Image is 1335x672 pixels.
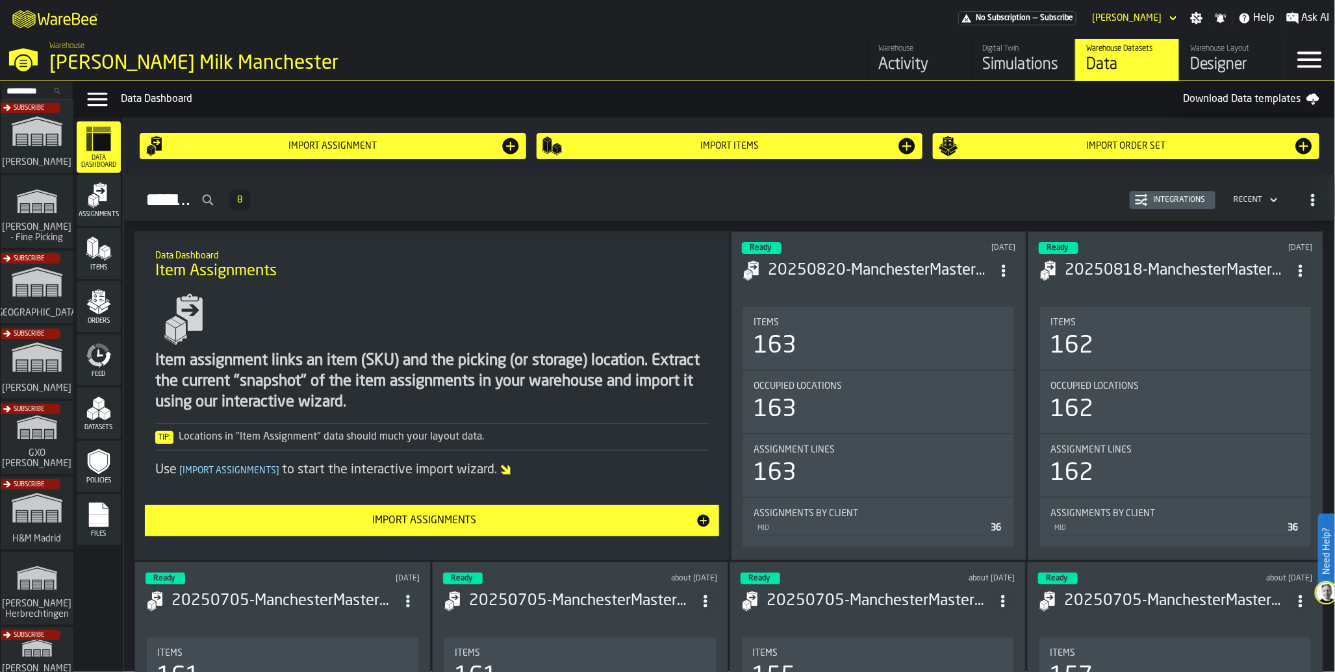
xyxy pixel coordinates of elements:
[754,317,1004,328] div: Title
[1319,515,1334,588] label: Need Help?
[224,190,255,210] div: ButtonLoadMore-Load More-Prev-First-Last
[172,591,396,612] h3: 20250705-ManchesterMasterSheet.csv
[1196,574,1312,583] div: Updated: 7/5/2025, 3:19:57 PM Created: 7/5/2025, 3:19:53 PM
[768,260,992,281] div: 20250820-ManchesterMasterSheet.csv
[14,330,44,338] span: Subscribe
[77,494,121,546] li: menu Files
[1254,10,1275,26] span: Help
[1040,434,1311,497] div: stat-Assignment lines
[748,575,770,582] span: Ready
[754,460,796,486] div: 163
[157,648,408,658] div: Title
[754,381,842,392] span: Occupied Locations
[1130,191,1215,209] button: button-Integrations
[77,175,121,227] li: menu Assignments
[1053,524,1282,532] div: MID
[1302,10,1330,26] span: Ask AI
[1033,14,1037,23] span: —
[14,255,44,262] span: Subscribe
[145,242,719,288] div: title-Item Assignments
[1092,13,1162,23] div: DropdownMenuValue-Ana Milicic
[1,552,73,627] a: link-to-/wh/i/f0a6b354-7883-413a-84ff-a65eb9c31f03/simulations
[1050,445,1301,455] div: Title
[1148,195,1210,205] div: Integrations
[1050,519,1301,536] div: StatList-item-MID
[155,351,709,413] div: Item assignment links an item (SKU) and the picking (or storage) location. Extract the current "s...
[469,591,694,612] div: 20250705-ManchesterMasterSheet.csv
[1050,381,1301,392] div: Title
[1228,192,1280,208] div: DropdownMenuValue-4
[750,244,771,252] span: Ready
[767,591,991,612] h3: 20250705-ManchesterMasterSheet.csv
[276,466,279,475] span: ]
[49,52,400,75] div: [PERSON_NAME] Milk Manchester
[1050,317,1301,328] div: Title
[153,575,175,582] span: Ready
[1065,260,1289,281] h3: 20250818-ManchesterMasterSheet.csv
[754,445,835,455] span: Assignment lines
[1,326,73,401] a: link-to-/wh/i/1653e8cc-126b-480f-9c47-e01e76aa4a88/simulations
[754,445,1004,455] div: Title
[742,305,1015,549] section: card-AssignmentDashboardCard
[1050,508,1301,519] div: Title
[741,573,780,584] div: status-3 2
[1050,317,1076,328] span: Items
[1047,244,1068,252] span: Ready
[752,648,778,658] span: Items
[1050,381,1139,392] span: Occupied Locations
[754,333,796,359] div: 163
[155,431,173,444] span: Tip:
[754,508,1004,519] div: Title
[1050,397,1093,423] div: 162
[303,574,420,583] div: Updated: 8/11/2025, 3:58:22 PM Created: 8/11/2025, 3:58:18 PM
[1284,39,1335,81] label: button-toggle-Menu
[1185,12,1208,25] label: button-toggle-Settings
[155,261,277,282] span: Item Assignments
[933,133,1319,159] button: button-Import Order Set
[900,243,1015,253] div: Updated: 8/20/2025, 3:48:32 PM Created: 8/20/2025, 3:48:28 PM
[1050,648,1301,658] div: Title
[1233,10,1280,26] label: button-toggle-Help
[1039,305,1312,549] section: card-AssignmentDashboardCard
[49,42,84,51] span: Warehouse
[731,231,1026,560] div: ItemListCard-DashboardItemContainer
[754,397,796,423] div: 163
[1190,55,1273,75] div: Designer
[124,175,1335,221] h2: button-Assignments
[1,100,73,175] a: link-to-/wh/i/72fe6713-8242-4c3c-8adf-5d67388ea6d5/simulations
[1040,498,1311,547] div: stat-Assignments by Client
[1,175,73,251] a: link-to-/wh/i/48cbecf7-1ea2-4bc9-a439-03d5b66e1a58/simulations
[1039,242,1078,254] div: status-3 2
[1,251,73,326] a: link-to-/wh/i/b5402f52-ce28-4f27-b3d4-5c6d76174849/simulations
[982,55,1065,75] div: Simulations
[1050,648,1075,658] span: Items
[1087,10,1180,26] div: DropdownMenuValue-Ana Milicic
[754,381,1004,392] div: Title
[1064,591,1289,612] h3: 20250705-ManchesterMasterSheet.csv
[121,92,1173,107] div: Data Dashboard
[179,466,183,475] span: [
[752,648,1003,658] div: Title
[754,508,858,519] span: Assignments by Client
[77,388,121,440] li: menu Datasets
[177,466,282,475] span: Import Assignments
[743,498,1014,547] div: stat-Assignments by Client
[14,105,44,112] span: Subscribe
[878,55,961,75] div: Activity
[443,573,483,584] div: status-3 2
[166,141,500,151] div: Import assignment
[237,195,242,205] span: 8
[155,429,709,445] div: Locations in "Item Assignment" data should much your layout data.
[756,524,985,532] div: MID
[1086,55,1169,75] div: Data
[455,648,706,658] div: Title
[743,371,1014,433] div: stat-Occupied Locations
[1028,231,1323,560] div: ItemListCard-DashboardItemContainer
